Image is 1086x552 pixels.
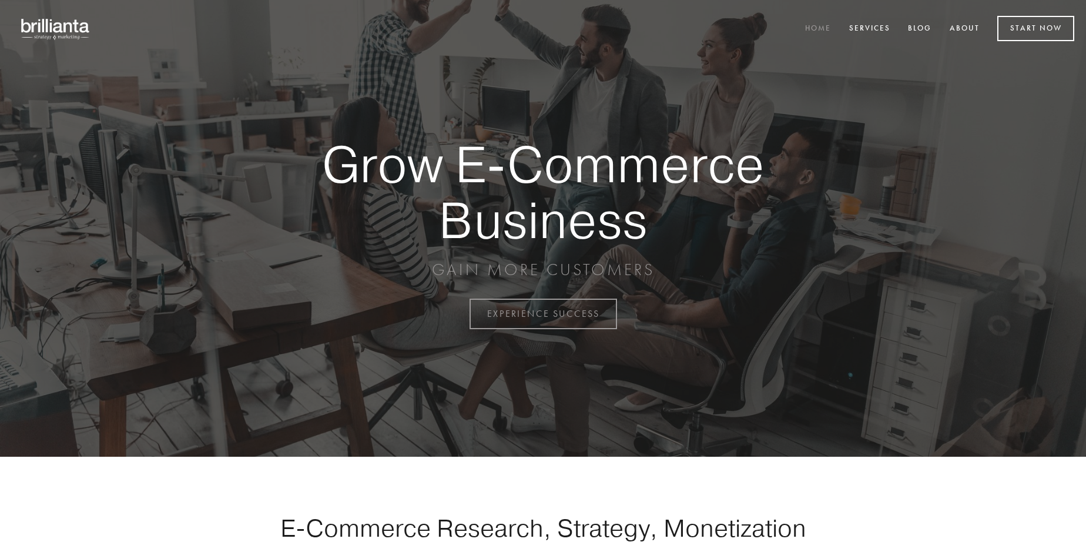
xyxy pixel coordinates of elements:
strong: Grow E-Commerce Business [281,136,805,247]
a: Blog [900,19,939,39]
p: GAIN MORE CUSTOMERS [281,259,805,280]
img: brillianta - research, strategy, marketing [12,12,100,46]
a: About [942,19,987,39]
a: EXPERIENCE SUCCESS [470,299,617,329]
a: Services [842,19,898,39]
a: Home [797,19,839,39]
h1: E-Commerce Research, Strategy, Monetization [243,513,843,543]
a: Start Now [997,16,1074,41]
